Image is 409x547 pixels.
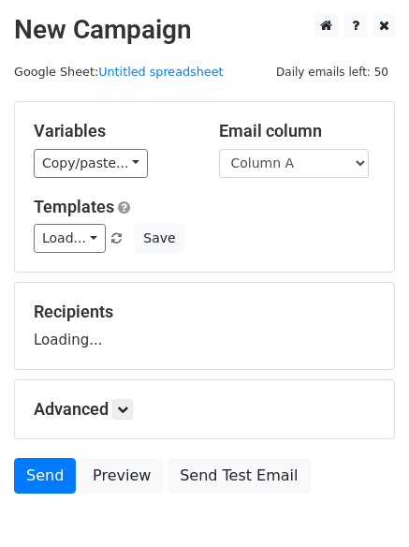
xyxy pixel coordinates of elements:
small: Google Sheet: [14,65,224,79]
a: Templates [34,197,114,216]
h5: Advanced [34,399,375,420]
a: Copy/paste... [34,149,148,178]
h2: New Campaign [14,14,395,46]
a: Untitled spreadsheet [98,65,223,79]
a: Preview [80,458,163,494]
div: Loading... [34,302,375,350]
a: Send [14,458,76,494]
button: Save [135,224,183,253]
span: Daily emails left: 50 [270,62,395,82]
a: Send Test Email [168,458,310,494]
h5: Recipients [34,302,375,322]
h5: Email column [219,121,376,141]
a: Daily emails left: 50 [270,65,395,79]
h5: Variables [34,121,191,141]
a: Load... [34,224,106,253]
